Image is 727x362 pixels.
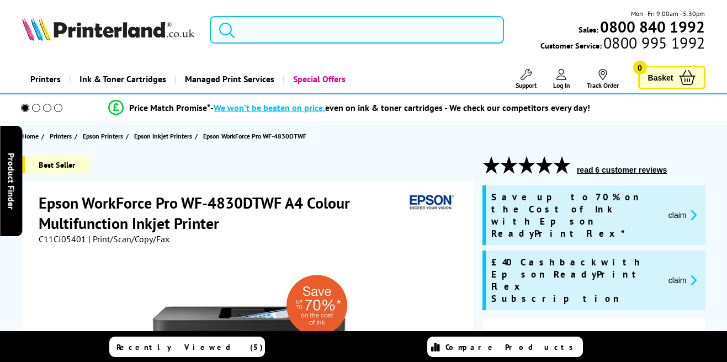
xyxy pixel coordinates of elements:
a: Ink & Toner Cartridges [69,65,174,93]
span: £40 Cashback with Epson ReadyPrint Flex Subscription [491,256,660,305]
a: Managed Print Services [174,65,283,93]
a: Recently Viewed (5) [109,337,265,357]
a: Special Offers [283,65,354,93]
span: Log In [553,81,570,89]
img: Printerland Logo [22,17,194,41]
img: Epson [405,193,456,213]
button: read 6 customer reviews [574,165,670,175]
span: Epson Inkjet Printers [134,130,192,142]
span: We won’t be beaten on price, [214,102,325,113]
span: Support [516,81,537,89]
a: Compare Products [427,337,583,357]
span: | Print/Scan/Copy/Fax [88,233,169,244]
span: Printers [50,130,72,142]
span: 0 [633,61,647,74]
span: 0800 995 1992 [602,38,705,48]
span: Epson WorkForce Pro WF-4830DTWF [203,130,306,142]
a: Epson Printers [83,130,126,142]
b: 0800 840 1992 [600,17,705,37]
span: Mon - Fri 9:00am - 5:30pm [631,8,705,19]
span: Customer Service: [540,38,705,51]
span: Sales: [579,24,598,35]
li: modal_Promise [6,98,693,118]
a: Log In [553,69,570,89]
span: C11CJ05401 [39,233,86,244]
span: Recently Viewed (5) [116,342,263,352]
button: promo-description [665,274,700,286]
span: Epson Printers [83,130,123,142]
span: Compare Products [445,342,579,352]
div: - even on ink & toner cartridges - We check our competitors every day! [210,102,590,113]
span: Save up to 70% on the Cost of Ink with Epson ReadyPrint Flex* [491,191,660,239]
a: Printers [50,130,75,142]
span: Ink & Toner Cartridges [79,65,166,93]
h1: Epson WorkForce Pro WF-4830DTWF A4 Colour Multifunction Inkjet Printer [39,193,405,233]
a: Home [22,130,41,142]
span: Best Seller [22,156,89,173]
a: Printerland Logo [22,17,197,43]
a: 0800 840 1992 [598,22,705,32]
a: Epson WorkForce Pro WF-4830DTWF [203,130,309,142]
a: Printers [22,65,69,93]
div: Why buy me? [493,329,694,346]
span: Product Finder [6,153,17,210]
a: Epson Inkjet Printers [134,130,195,142]
a: Basket 0 [638,66,705,89]
span: Price Match Promise* [129,102,210,113]
span: Basket [648,70,673,85]
button: promo-description [665,209,700,221]
a: Track Order [587,69,619,89]
span: Home [22,130,39,142]
a: Support [516,69,537,89]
